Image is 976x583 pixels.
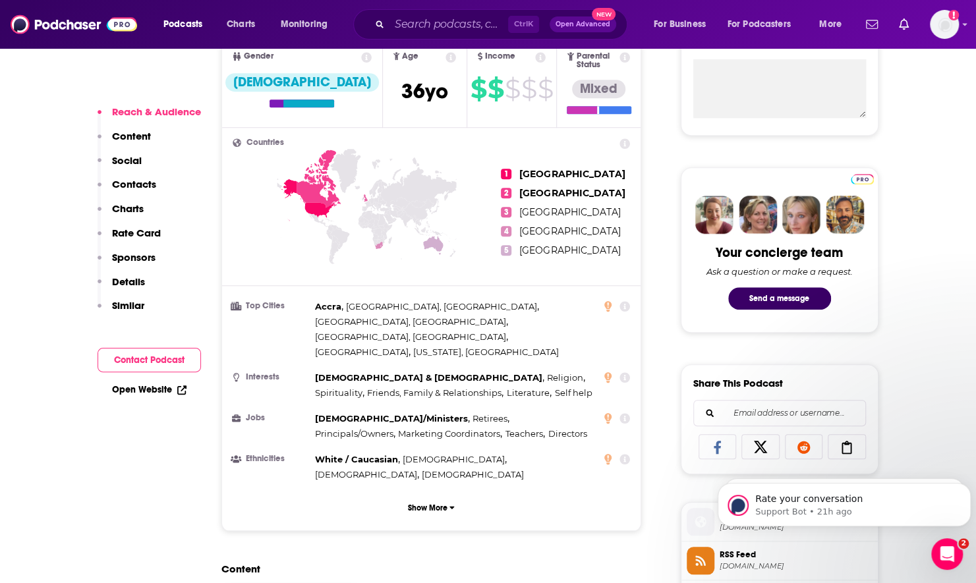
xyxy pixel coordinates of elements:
[577,52,617,69] span: Parental Status
[556,21,610,28] span: Open Advanced
[315,428,393,439] span: Principals/Owners
[948,10,959,20] svg: Add a profile image
[315,329,508,345] span: ,
[519,225,620,237] span: [GEOGRAPHIC_DATA]
[98,251,156,275] button: Sponsors
[346,301,537,312] span: [GEOGRAPHIC_DATA], [GEOGRAPHIC_DATA]
[739,196,777,234] img: Barbara Profile
[693,400,866,426] div: Search followers
[272,14,345,35] button: open menu
[473,413,507,424] span: Retirees
[547,372,583,383] span: Religion
[720,561,873,571] span: anchor.fm
[519,206,620,218] span: [GEOGRAPHIC_DATA]
[112,275,145,288] p: Details
[227,15,255,34] span: Charts
[826,196,864,234] img: Jon Profile
[98,105,201,130] button: Reach & Audience
[315,426,395,441] span: ,
[519,187,625,199] span: [GEOGRAPHIC_DATA]
[719,14,810,35] button: open menu
[507,385,552,401] span: ,
[508,16,539,33] span: Ctrl K
[233,495,631,520] button: Show More
[367,387,502,398] span: Friends, Family & Relationships
[221,563,631,575] h2: Content
[315,387,362,398] span: Spirituality
[861,13,883,36] a: Show notifications dropdown
[98,202,144,227] button: Charts
[315,413,468,424] span: [DEMOGRAPHIC_DATA]/Ministers
[112,227,161,239] p: Rate Card
[728,15,791,34] span: For Podcasters
[471,78,486,99] span: $
[501,207,511,217] span: 3
[645,14,722,35] button: open menu
[401,78,448,104] span: 36 yo
[233,414,310,422] h3: Jobs
[98,130,151,154] button: Content
[98,299,144,323] button: Similar
[163,15,202,34] span: Podcasts
[741,434,780,459] a: Share on X/Twitter
[931,538,963,570] iframe: Intercom live chat
[366,9,640,40] div: Search podcasts, credits, & more...
[315,467,419,482] span: ,
[112,105,201,118] p: Reach & Audience
[233,302,310,310] h3: Top Cities
[315,316,506,327] span: [GEOGRAPHIC_DATA], [GEOGRAPHIC_DATA]
[112,130,151,142] p: Content
[505,428,543,439] span: Teachers
[505,426,545,441] span: ,
[555,387,592,398] span: Self help
[422,469,524,480] span: [DEMOGRAPHIC_DATA]
[281,15,328,34] span: Monitoring
[720,549,873,561] span: RSS Feed
[958,538,969,549] span: 2
[485,52,515,61] span: Income
[315,372,542,383] span: [DEMOGRAPHIC_DATA] & [DEMOGRAPHIC_DATA]
[315,454,398,464] span: White / Caucasian
[687,508,873,536] a: Official Website[DOMAIN_NAME]
[851,172,874,184] a: Pro website
[154,14,219,35] button: open menu
[519,244,620,256] span: [GEOGRAPHIC_DATA]
[98,178,156,202] button: Contacts
[315,314,508,329] span: ,
[11,12,137,37] img: Podchaser - Follow, Share and Rate Podcasts
[507,387,550,398] span: Literature
[367,385,503,401] span: ,
[521,78,536,99] span: $
[716,244,843,261] div: Your concierge team
[550,16,616,32] button: Open AdvancedNew
[704,401,855,426] input: Email address or username...
[398,428,500,439] span: Marketing Coordinators
[505,78,520,99] span: $
[112,202,144,215] p: Charts
[782,196,820,234] img: Jules Profile
[225,73,379,92] div: [DEMOGRAPHIC_DATA]
[488,78,503,99] span: $
[233,455,310,463] h3: Ethnicities
[98,154,142,179] button: Social
[473,411,509,426] span: ,
[501,169,511,179] span: 1
[413,347,559,357] span: [US_STATE], [GEOGRAPHIC_DATA]
[98,275,145,300] button: Details
[819,15,842,34] span: More
[687,547,873,574] a: RSS Feed[DOMAIN_NAME]
[695,196,733,234] img: Sydney Profile
[315,370,544,385] span: ,
[930,10,959,39] span: Logged in as nwierenga
[389,14,508,35] input: Search podcasts, credits, & more...
[218,14,263,35] a: Charts
[501,188,511,198] span: 2
[547,370,585,385] span: ,
[346,299,539,314] span: ,
[501,226,511,236] span: 4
